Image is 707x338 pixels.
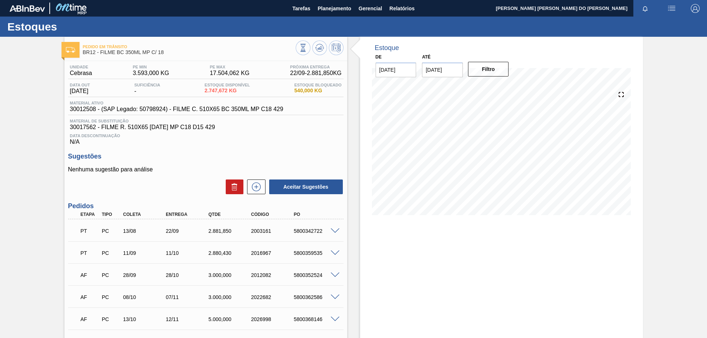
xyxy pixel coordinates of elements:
div: Pedido de Compra [100,228,122,234]
span: PE MIN [133,65,169,69]
span: Suficiência [134,83,160,87]
div: 2016967 [249,250,297,256]
div: 3.000,000 [207,272,254,278]
input: dd/mm/yyyy [422,63,463,77]
span: 17.504,062 KG [210,70,250,77]
h3: Sugestões [68,153,344,160]
button: Filtro [468,62,509,77]
span: Unidade [70,65,92,69]
div: Pedido de Compra [100,272,122,278]
span: Cebrasa [70,70,92,77]
span: Material de Substituição [70,119,342,123]
p: AF [81,272,99,278]
label: De [376,54,382,60]
span: Data out [70,83,90,87]
p: AF [81,316,99,322]
span: 22/09 - 2.881,850 KG [290,70,342,77]
div: 11/09/2025 [121,250,169,256]
span: Data Descontinuação [70,134,342,138]
div: 2022682 [249,294,297,300]
div: 5800362586 [292,294,340,300]
p: Nenhuma sugestão para análise [68,166,344,173]
div: 12/11/2025 [164,316,212,322]
img: userActions [667,4,676,13]
div: Etapa [79,212,101,217]
span: BR12 - FILME BC 350ML MP C/ 18 [83,50,296,55]
div: - [133,83,162,95]
div: 13/08/2025 [121,228,169,234]
img: TNhmsLtSVTkK8tSr43FrP2fwEKptu5GPRR3wAAAABJRU5ErkJggg== [10,5,45,12]
div: Qtde [207,212,254,217]
span: Próxima Entrega [290,65,342,69]
div: 22/09/2025 [164,228,212,234]
button: Visão Geral dos Estoques [296,40,310,55]
div: Pedido de Compra [100,250,122,256]
div: Coleta [121,212,169,217]
div: 5800359535 [292,250,340,256]
button: Programar Estoque [329,40,344,55]
span: 30017562 - FILME R. 510X65 [DATE] MP C18 D15 429 [70,124,342,131]
div: Pedido em Trânsito [79,245,101,261]
div: Estoque [375,44,399,52]
h3: Pedidos [68,202,344,210]
span: Material ativo [70,101,284,105]
span: 540,000 KG [294,88,341,93]
div: Entrega [164,212,212,217]
div: 28/10/2025 [164,272,212,278]
div: 5800352524 [292,272,340,278]
div: N/A [68,131,344,145]
div: 2026998 [249,316,297,322]
div: 5800368146 [292,316,340,322]
span: Pedido em Trânsito [83,45,296,49]
div: 2003161 [249,228,297,234]
button: Notificações [633,3,657,14]
p: PT [81,250,99,256]
div: 2.881,850 [207,228,254,234]
label: Até [422,54,430,60]
p: AF [81,294,99,300]
span: Estoque Disponível [205,83,250,87]
img: Logout [691,4,700,13]
div: 2.880,430 [207,250,254,256]
div: Aceitar Sugestões [265,179,344,195]
div: 08/10/2025 [121,294,169,300]
div: 3.000,000 [207,294,254,300]
span: Gerencial [359,4,382,13]
div: Código [249,212,297,217]
span: 2.747,672 KG [205,88,250,93]
input: dd/mm/yyyy [376,63,416,77]
span: Estoque Bloqueado [294,83,341,87]
span: 3.593,000 KG [133,70,169,77]
div: 13/10/2025 [121,316,169,322]
span: Relatórios [390,4,415,13]
div: Excluir Sugestões [222,179,243,194]
div: 5800342722 [292,228,340,234]
div: 11/10/2025 [164,250,212,256]
div: 2012082 [249,272,297,278]
span: PE MAX [210,65,250,69]
span: 30012508 - (SAP Legado: 50798924) - FILME C. 510X65 BC 350ML MP C18 429 [70,106,284,113]
div: 5.000,000 [207,316,254,322]
div: Aguardando Faturamento [79,267,101,283]
p: PT [81,228,99,234]
div: 07/11/2025 [164,294,212,300]
span: [DATE] [70,88,90,95]
div: PO [292,212,340,217]
span: Tarefas [292,4,310,13]
div: Pedido em Trânsito [79,223,101,239]
button: Atualizar Gráfico [312,40,327,55]
div: Pedido de Compra [100,294,122,300]
div: Nova sugestão [243,179,265,194]
img: Ícone [66,47,75,53]
span: Planejamento [318,4,351,13]
div: Aguardando Faturamento [79,311,101,327]
div: Aguardando Faturamento [79,289,101,305]
div: Tipo [100,212,122,217]
button: Aceitar Sugestões [269,179,343,194]
div: Pedido de Compra [100,316,122,322]
div: 28/09/2025 [121,272,169,278]
h1: Estoques [7,22,138,31]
